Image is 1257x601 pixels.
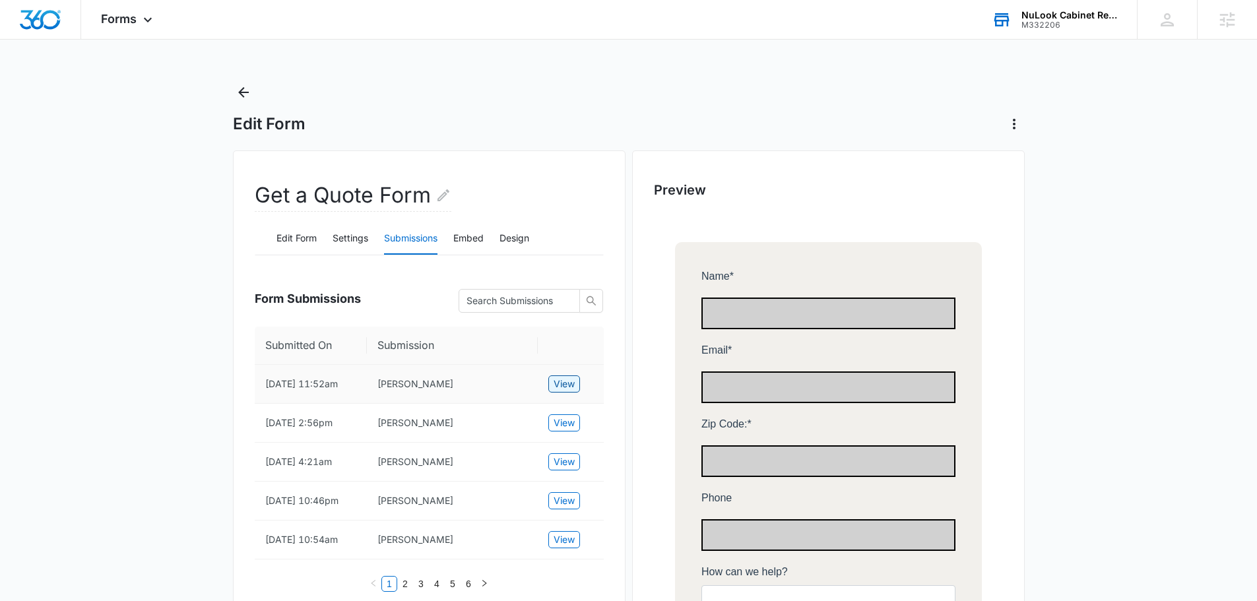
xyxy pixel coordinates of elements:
[414,577,428,591] a: 3
[101,12,137,26] span: Forms
[1004,113,1025,135] button: Actions
[429,576,445,592] li: 4
[467,294,562,308] input: Search Submissions
[476,576,492,592] button: right
[480,579,488,587] span: right
[445,576,461,592] li: 5
[366,576,381,592] li: Previous Page
[233,114,306,134] h1: Edit Form
[265,337,346,354] span: Submitted On
[367,365,538,404] td: Jill Johnson
[367,482,538,521] td: Bryan
[445,577,460,591] a: 5
[476,576,492,592] li: Next Page
[398,577,412,591] a: 2
[554,455,575,469] span: View
[382,577,397,591] a: 1
[1021,10,1118,20] div: account name
[435,179,451,211] button: Edit Form Name
[370,579,377,587] span: left
[579,289,603,313] button: search
[654,180,1003,200] h2: Preview
[548,414,580,431] button: View
[548,375,580,393] button: View
[255,482,367,521] td: [DATE] 10:46pm
[26,176,72,187] span: Zip Code:
[1021,20,1118,30] div: account id
[580,296,602,306] span: search
[367,559,538,598] td: Chris Calhoun
[333,223,368,255] button: Settings
[367,443,538,482] td: Tim Knight
[381,576,397,592] li: 1
[366,576,381,592] button: left
[367,327,538,365] th: Submission
[255,443,367,482] td: [DATE] 4:21am
[461,576,476,592] li: 6
[255,404,367,443] td: [DATE] 2:56pm
[384,223,437,255] button: Submissions
[453,223,484,255] button: Embed
[255,327,367,365] th: Submitted On
[255,521,367,559] td: [DATE] 10:54am
[26,28,55,40] span: Name
[276,223,317,255] button: Edit Form
[26,324,113,335] span: How can we help?
[26,250,57,261] span: Phone
[548,531,580,548] button: View
[26,415,95,426] span: Image Upload:
[554,377,575,391] span: View
[233,82,254,103] button: Back
[413,576,429,592] li: 3
[255,559,367,598] td: [DATE] 3:09am
[548,492,580,509] button: View
[430,577,444,591] a: 4
[554,532,575,547] span: View
[397,576,413,592] li: 2
[461,577,476,591] a: 6
[255,290,361,307] span: Form Submissions
[500,223,529,255] button: Design
[367,404,538,443] td: Daniela
[367,521,538,559] td: Lee Rappleyea
[554,493,575,508] span: View
[26,102,53,113] span: Email
[548,453,580,470] button: View
[255,365,367,404] td: [DATE] 11:52am
[255,179,451,212] h2: Get a Quote Form
[554,416,575,430] span: View
[26,561,191,573] span: May we add you to our mailing list?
